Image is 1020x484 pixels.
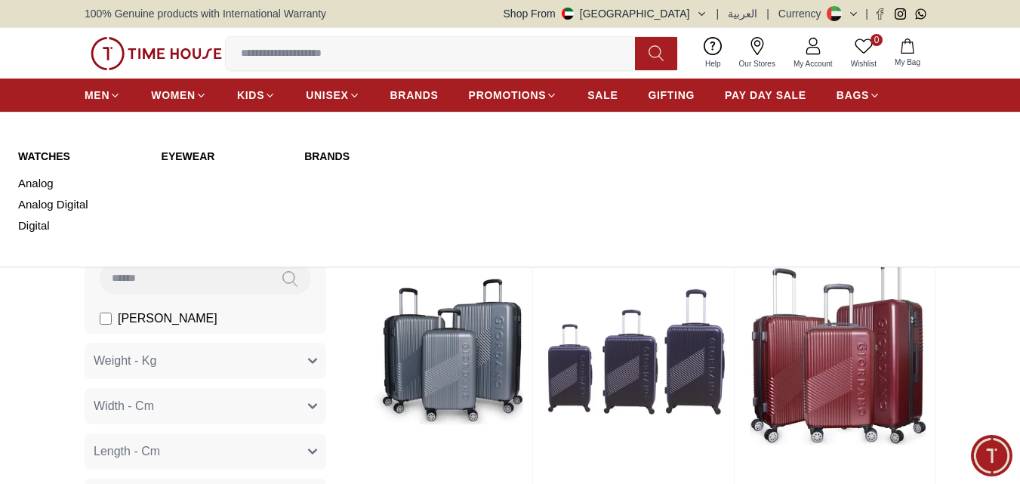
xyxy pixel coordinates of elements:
a: GIFTING [648,82,695,109]
a: PAY DAY SALE [725,82,806,109]
span: 100% Genuine products with International Warranty [85,6,326,21]
span: Wishlist [845,58,883,69]
span: My Bag [889,57,926,68]
span: Length - Cm [94,442,160,461]
img: Giordano Logo Series Luggage Set Of 3 Maroon GR020.MRN [741,224,935,480]
span: KIDS [237,88,264,103]
span: | [766,6,769,21]
span: BRANDS [390,88,439,103]
span: SALE [587,88,618,103]
button: Width - Cm [85,388,326,424]
a: WOMEN [151,82,207,109]
a: KIDS [237,82,276,109]
a: MEN [85,82,121,109]
em: Back [11,11,42,42]
a: Whatsapp [915,8,926,20]
span: GIFTING [648,88,695,103]
button: العربية [728,6,757,21]
span: 01:55 PM [202,297,240,307]
img: ... [91,37,222,70]
em: Blush [86,231,100,247]
div: Time House Admin [15,202,298,218]
textarea: We are here to help you [4,328,298,404]
img: Astro [304,173,362,231]
a: Brands [304,149,572,164]
a: Analog Digital [18,194,143,215]
a: Our Stores [730,34,784,72]
span: BAGS [837,88,869,103]
input: [PERSON_NAME] [100,313,112,325]
img: Giordano Logo Series Luggage Set Of 3 Silver GR020.SLV [338,224,532,480]
a: PROMOTIONS [469,82,558,109]
a: Digital [18,215,143,236]
button: My Bag [886,35,929,71]
span: PAY DAY SALE [725,88,806,103]
a: Analog [18,173,143,194]
button: Weight - Kg [85,343,326,379]
span: Help [699,58,727,69]
a: Instagram [895,8,906,20]
span: 0 [871,34,883,46]
span: [PERSON_NAME] [118,310,217,328]
span: My Account [787,58,839,69]
span: Hey there! Need help finding the perfect watch? I'm here if you have any questions or need a quic... [26,233,226,303]
img: Profile picture of Time House Admin [46,14,72,39]
span: Width - Cm [94,397,154,415]
span: PROMOTIONS [469,88,547,103]
a: Help [696,34,730,72]
span: | [865,6,868,21]
a: SALE [587,82,618,109]
span: UNISEX [306,88,348,103]
img: United Arab Emirates [562,8,574,20]
span: Our Stores [733,58,781,69]
a: 0Wishlist [842,34,886,72]
span: | [716,6,720,21]
span: MEN [85,88,109,103]
a: UNISEX [306,82,359,109]
button: Shop From[GEOGRAPHIC_DATA] [504,6,707,21]
a: BRANDS [390,82,439,109]
a: BAGS [837,82,880,109]
span: Weight - Kg [94,352,156,370]
span: WOMEN [151,88,196,103]
a: Eyewear [162,149,287,164]
div: Time House Admin [80,20,252,34]
button: Length - Cm [85,433,326,470]
img: Giordano Logo Series Luggage Set Of 3 Navy GR020.NVY [539,224,733,480]
div: Currency [778,6,827,21]
div: Chat Widget [971,435,1012,476]
a: WATCHES [18,149,143,164]
a: Facebook [874,8,886,20]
